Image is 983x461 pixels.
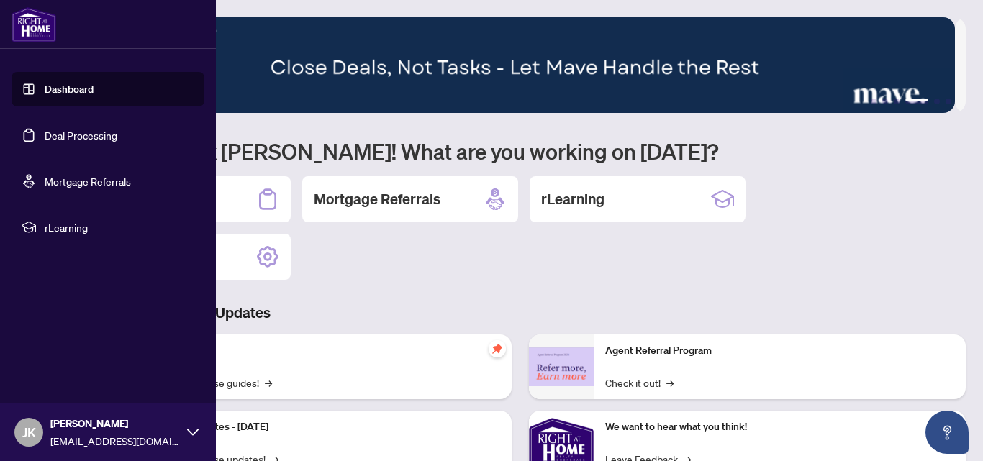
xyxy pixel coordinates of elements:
[666,375,674,391] span: →
[75,303,966,323] h3: Brokerage & Industry Updates
[871,99,876,104] button: 1
[925,411,969,454] button: Open asap
[151,419,500,435] p: Platform Updates - [DATE]
[314,189,440,209] h2: Mortgage Referrals
[45,219,194,235] span: rLearning
[50,416,180,432] span: [PERSON_NAME]
[529,347,594,387] img: Agent Referral Program
[45,175,131,188] a: Mortgage Referrals
[605,343,954,359] p: Agent Referral Program
[934,99,940,104] button: 5
[605,375,674,391] a: Check it out!→
[541,189,604,209] h2: rLearning
[50,433,180,449] span: [EMAIL_ADDRESS][DOMAIN_NAME]
[12,7,56,42] img: logo
[894,99,900,104] button: 3
[45,83,94,96] a: Dashboard
[882,99,888,104] button: 2
[151,343,500,359] p: Self-Help
[22,422,36,442] span: JK
[605,419,954,435] p: We want to hear what you think!
[265,375,272,391] span: →
[489,340,506,357] span: pushpin
[75,17,955,113] img: Slide 3
[45,129,117,142] a: Deal Processing
[75,137,966,165] h1: Welcome back [PERSON_NAME]! What are you working on [DATE]?
[905,99,928,104] button: 4
[946,99,951,104] button: 6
